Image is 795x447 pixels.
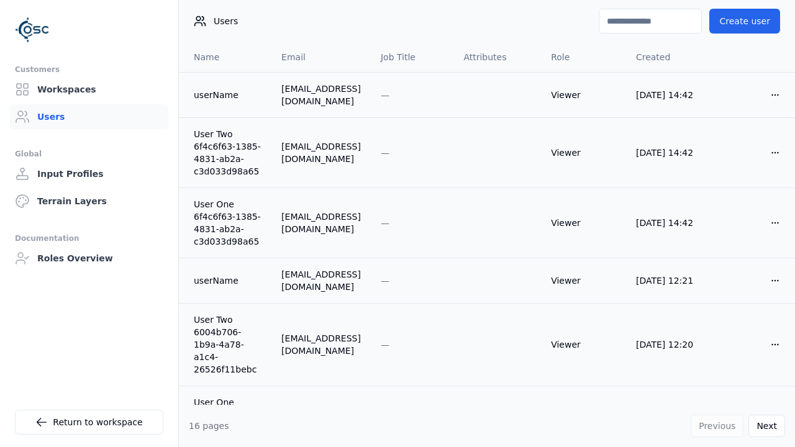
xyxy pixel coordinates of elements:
div: [EMAIL_ADDRESS][DOMAIN_NAME] [281,268,361,293]
div: [DATE] 12:21 [636,274,702,287]
a: User One 6f4c6f63-1385-4831-ab2a-c3d033d98a65 [194,198,261,248]
div: [DATE] 14:42 [636,217,702,229]
span: Users [214,15,238,27]
th: Job Title [371,42,453,72]
a: Users [10,104,168,129]
span: — [381,276,389,286]
th: Attributes [453,42,541,72]
div: [DATE] 14:42 [636,89,702,101]
th: Created [626,42,712,72]
span: 16 pages [189,421,229,431]
div: Customers [15,62,163,77]
span: — [381,90,389,100]
a: Roles Overview [10,246,168,271]
div: [DATE] 14:42 [636,147,702,159]
a: Terrain Layers [10,189,168,214]
div: Viewer [551,217,616,229]
a: User Two 6004b706-1b9a-4a78-a1c4-26526f11bebc [194,314,261,376]
div: Documentation [15,231,163,246]
div: Viewer [551,274,616,287]
a: Return to workspace [15,410,163,435]
div: Global [15,147,163,161]
div: [EMAIL_ADDRESS][DOMAIN_NAME] [281,140,361,165]
div: [DATE] 12:20 [636,338,702,351]
th: Name [179,42,271,72]
div: Viewer [551,89,616,101]
a: userName [194,89,261,101]
th: Role [541,42,626,72]
a: Input Profiles [10,161,168,186]
button: Create user [709,9,780,34]
img: Logo [15,12,50,47]
div: Viewer [551,147,616,159]
a: User Two 6f4c6f63-1385-4831-ab2a-c3d033d98a65 [194,128,261,178]
button: Next [748,415,785,437]
th: Email [271,42,371,72]
span: — [381,218,389,228]
div: [EMAIL_ADDRESS][DOMAIN_NAME] [281,83,361,107]
div: Viewer [551,338,616,351]
span: — [381,148,389,158]
div: [EMAIL_ADDRESS][DOMAIN_NAME] [281,210,361,235]
a: Workspaces [10,77,168,102]
a: userName [194,274,261,287]
div: [EMAIL_ADDRESS][DOMAIN_NAME] [281,332,361,357]
span: — [381,340,389,350]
